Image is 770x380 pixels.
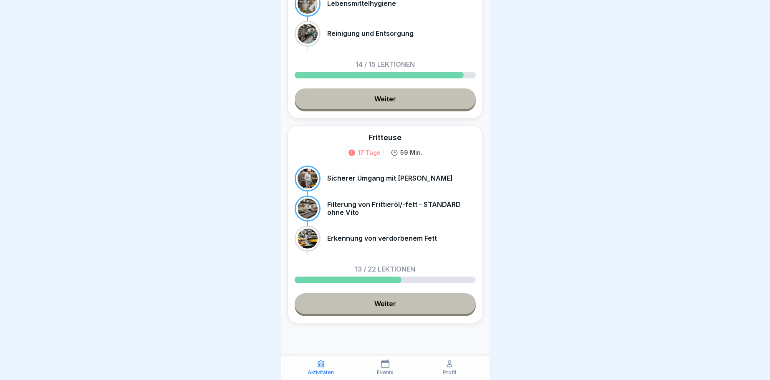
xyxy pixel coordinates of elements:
[369,132,401,143] div: Fritteuse
[356,61,415,68] p: 14 / 15 Lektionen
[355,266,415,272] p: 13 / 22 Lektionen
[327,174,453,182] p: Sicherer Umgang mit [PERSON_NAME]
[327,201,476,216] p: Filterung von Frittieröl/-fett - STANDARD ohne Vito
[327,234,437,242] p: Erkennung von verdorbenem Fett
[295,293,476,314] a: Weiter
[358,148,381,157] div: 17 Tage
[327,30,414,38] p: Reinigung und Entsorgung
[377,370,394,375] p: Events
[443,370,456,375] p: Profil
[400,148,422,157] p: 59 Min.
[308,370,334,375] p: Aktivitäten
[295,88,476,109] a: Weiter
